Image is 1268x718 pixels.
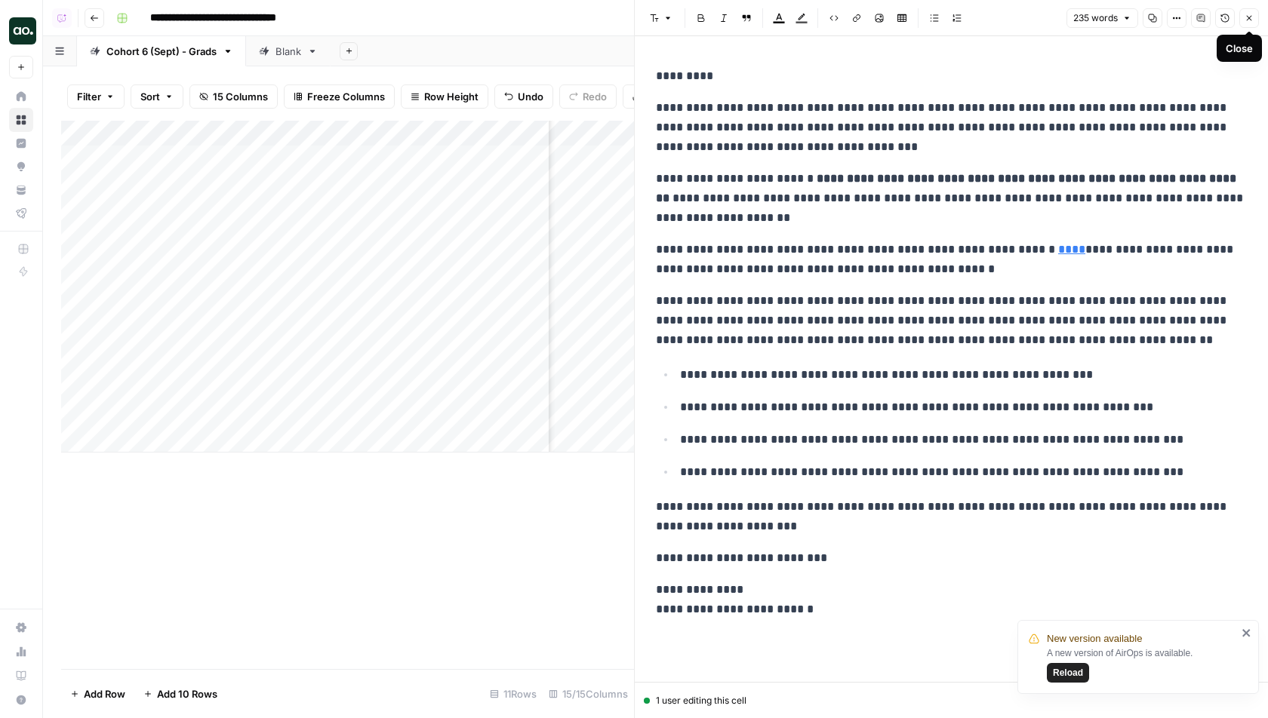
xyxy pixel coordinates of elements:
button: Workspace: AirOps Builders [9,12,33,50]
a: Insights [9,131,33,155]
button: 15 Columns [189,84,278,109]
button: Freeze Columns [284,84,395,109]
span: Add Row [84,686,125,701]
button: Help + Support [9,688,33,712]
button: Undo [494,84,553,109]
a: Cohort 6 (Sept) - Grads [77,36,246,66]
a: Your Data [9,178,33,202]
div: Cohort 6 (Sept) - Grads [106,44,217,59]
a: Flightpath [9,201,33,226]
a: Browse [9,108,33,132]
span: Freeze Columns [307,89,385,104]
button: Add 10 Rows [134,682,226,706]
span: Reload [1053,666,1083,680]
a: Opportunities [9,155,33,179]
span: 15 Columns [213,89,268,104]
a: Usage [9,640,33,664]
div: 11 Rows [484,682,543,706]
a: Home [9,84,33,109]
button: Filter [67,84,125,109]
button: Reload [1047,663,1089,683]
div: 1 user editing this cell [644,694,1259,707]
div: A new version of AirOps is available. [1047,646,1237,683]
span: 235 words [1073,11,1118,25]
span: Add 10 Rows [157,686,217,701]
div: 15/15 Columns [543,682,634,706]
a: Blank [246,36,331,66]
img: AirOps Builders Logo [9,17,36,44]
a: Settings [9,615,33,640]
div: Blank [275,44,301,59]
button: close [1242,627,1252,639]
button: 235 words [1066,8,1138,28]
button: Row Height [401,84,488,109]
span: Filter [77,89,101,104]
button: Redo [559,84,617,109]
button: Add Row [61,682,134,706]
button: Sort [131,84,183,109]
span: Row Height [424,89,479,104]
span: Redo [583,89,607,104]
span: Sort [140,89,160,104]
div: Close [1226,41,1253,56]
a: Learning Hub [9,664,33,688]
span: Undo [518,89,543,104]
span: New version available [1047,631,1142,646]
